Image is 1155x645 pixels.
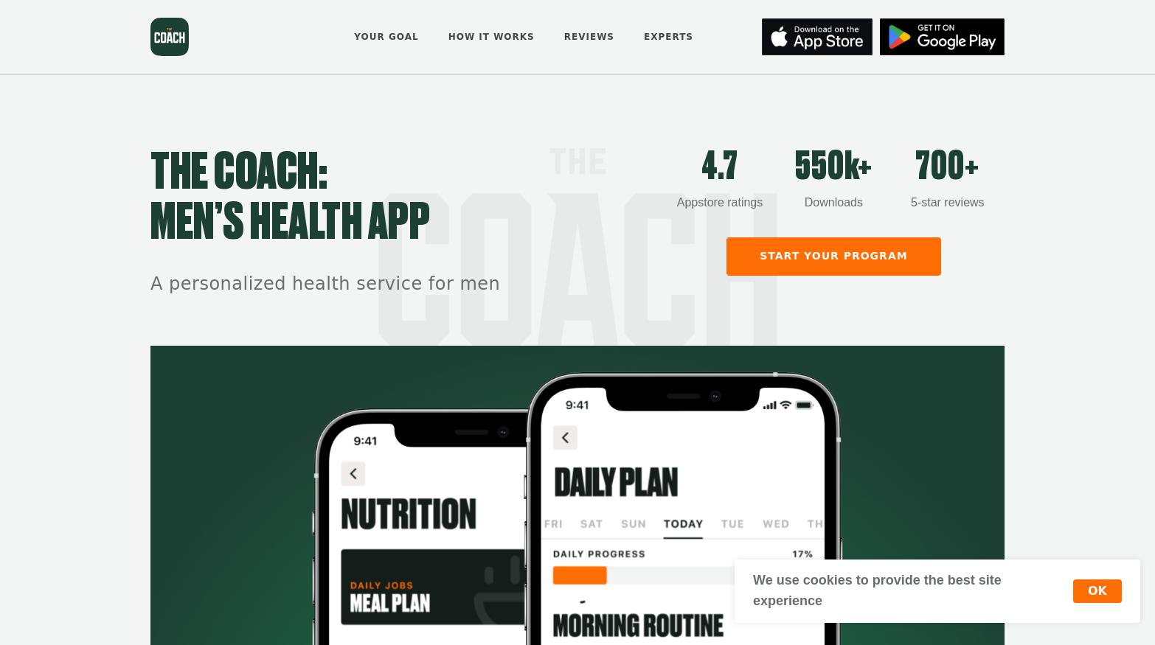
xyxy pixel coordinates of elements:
div: 5-star reviews [891,194,1005,212]
a: the Coach homepage [150,18,189,56]
a: Start your program [726,237,941,276]
div: 4.7 [663,148,777,186]
div: Appstore ratings [663,194,777,212]
img: App Store button [762,18,873,55]
a: How it works [443,21,540,53]
h2: A personalized health service for men [150,272,663,297]
a: Experts [639,21,698,53]
div: 700+ [891,148,1005,186]
div: Downloads [777,194,890,212]
img: the coach logo [150,18,189,56]
img: App Store button [880,18,1005,55]
div: 550k+ [777,148,890,186]
a: Your goal [349,21,423,53]
button: OK [1073,579,1122,603]
a: Reviews [559,21,620,53]
h1: THE COACH: men’s health app [150,148,663,248]
div: We use cookies to provide the best site experience [753,571,1073,612]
